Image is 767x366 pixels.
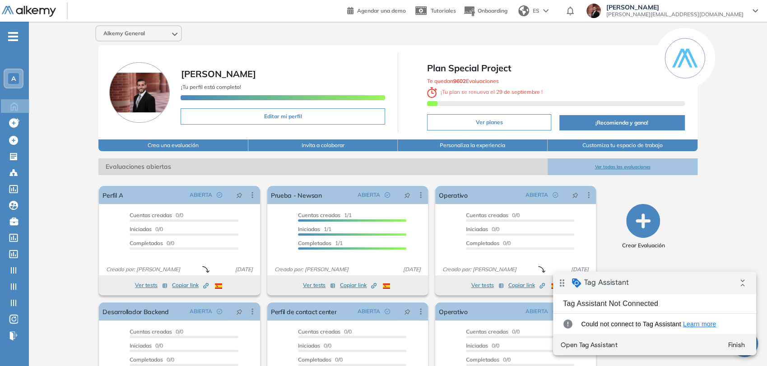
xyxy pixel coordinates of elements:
[453,78,466,84] b: 9602
[298,240,331,246] span: Completados
[466,212,508,218] span: Cuentas creadas
[298,328,352,335] span: 0/0
[466,342,488,349] span: Iniciadas
[2,6,56,17] img: Logo
[130,226,163,232] span: 0/0
[559,115,685,130] button: ¡Recomienda y gana!
[340,280,377,291] button: Copiar link
[606,11,744,18] span: [PERSON_NAME][EMAIL_ADDRESS][DOMAIN_NAME]
[298,226,331,232] span: 1/1
[385,309,390,314] span: check-circle
[439,302,468,320] a: Operativo
[7,43,22,61] i: error
[130,328,172,335] span: Cuentas creadas
[404,308,410,315] span: pushpin
[466,342,499,349] span: 0/0
[130,356,174,363] span: 0/0
[102,265,184,273] span: Creado por: [PERSON_NAME]
[508,281,545,289] span: Copiar link
[525,307,548,315] span: ABIERTA
[215,283,222,289] img: ESP
[181,108,385,125] button: Editar mi perfil
[102,186,123,204] a: Perfil A
[190,307,212,315] span: ABIERTA
[533,7,539,15] span: ES
[172,281,209,289] span: Copiar link
[385,192,390,198] span: check-circle
[358,191,380,199] span: ABIERTA
[130,240,174,246] span: 0/0
[525,191,548,199] span: ABIERTA
[347,5,406,15] a: Agendar una demo
[466,240,511,246] span: 0/0
[427,61,685,75] span: Plan Special Project
[130,342,163,349] span: 0/0
[622,241,665,250] span: Crear Evaluación
[28,48,188,57] span: Could not connect to Tag Assistant
[181,68,256,79] span: [PERSON_NAME]
[298,328,340,335] span: Cuentas creadas
[478,7,507,14] span: Onboarding
[8,36,18,37] i: -
[622,204,665,250] button: Crear Evaluación
[463,1,507,21] button: Onboarding
[466,212,520,218] span: 0/0
[130,328,183,335] span: 0/0
[172,280,209,291] button: Copiar link
[606,4,744,11] span: [PERSON_NAME]
[229,304,249,319] button: pushpin
[181,83,241,90] span: ¡Tu perfil está completo!
[236,308,242,315] span: pushpin
[383,283,390,289] img: ESP
[357,7,406,14] span: Agendar una demo
[98,158,548,175] span: Evaluaciones abiertas
[130,226,152,232] span: Iniciadas
[271,265,352,273] span: Creado por: [PERSON_NAME]
[217,192,222,198] span: check-circle
[130,49,163,56] a: Learn more
[236,191,242,199] span: pushpin
[466,356,511,363] span: 0/0
[508,280,545,291] button: Copiar link
[298,342,331,349] span: 0/0
[298,212,352,218] span: 1/1
[229,188,249,202] button: pushpin
[466,240,499,246] span: Completados
[397,304,417,319] button: pushpin
[102,302,168,320] a: Desarrollador Backend
[4,65,69,81] button: Open Tag Assistant
[427,114,551,130] button: Ver planes
[298,212,340,218] span: Cuentas creadas
[567,265,592,273] span: [DATE]
[548,139,697,151] button: Customiza tu espacio de trabajo
[98,139,248,151] button: Crea una evaluación
[553,192,558,198] span: check-circle
[397,188,417,202] button: pushpin
[298,356,343,363] span: 0/0
[466,226,499,232] span: 0/0
[11,75,16,82] span: A
[543,9,549,13] img: arrow
[466,356,499,363] span: Completados
[31,6,76,15] span: Tag Assistant
[130,212,183,218] span: 0/0
[518,5,529,16] img: world
[298,240,343,246] span: 1/1
[181,2,199,20] i: Collapse debug badge
[232,265,256,273] span: [DATE]
[551,283,558,289] img: ESP
[217,309,222,314] span: check-circle
[130,356,163,363] span: Completados
[466,328,520,335] span: 0/0
[495,88,541,95] b: 29 de septiembre
[466,328,508,335] span: Cuentas creadas
[303,280,335,291] button: Ver tests
[427,88,543,95] span: ¡ Tu plan se renueva el !
[565,188,585,202] button: pushpin
[358,307,380,315] span: ABIERTA
[271,186,322,204] a: Prueba - Newsan
[340,281,377,289] span: Copiar link
[572,191,578,199] span: pushpin
[298,356,331,363] span: Completados
[130,212,172,218] span: Cuentas creadas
